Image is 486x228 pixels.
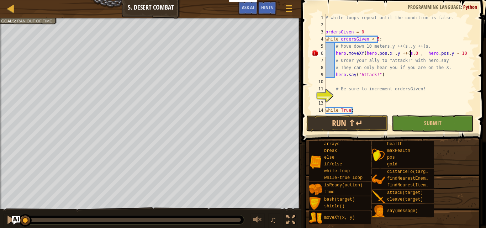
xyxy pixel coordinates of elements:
span: distanceTo(target) [387,169,433,174]
span: Goals [1,18,15,23]
span: bash(target) [324,197,355,202]
span: maxHealth [387,148,410,153]
button: Ask AI [238,1,258,15]
span: findNearestItem() [387,183,430,188]
img: portrait.png [309,197,322,211]
span: moveXY(x, y) [324,215,355,220]
span: Hints [261,4,273,11]
span: : [461,4,463,10]
div: 13 [311,100,326,107]
img: portrait.png [372,173,385,186]
span: Submit [424,119,442,127]
span: isReady(action) [324,183,363,188]
span: if/else [324,162,342,167]
button: Show game menu [280,1,298,18]
div: 2 [311,21,326,28]
span: pos [387,155,395,160]
button: Submit [392,115,474,132]
button: Ctrl + P: Pause [4,213,18,228]
button: Toggle fullscreen [284,213,298,228]
span: cleave(target) [387,197,423,202]
span: gold [387,162,397,167]
div: 12 [311,92,326,100]
div: 5 [311,43,326,50]
img: portrait.png [372,148,385,162]
div: 11 [311,85,326,92]
button: Run ⇧↵ [306,115,388,132]
button: ♫ [268,213,280,228]
span: Programming language [408,4,461,10]
span: while-true loop [324,175,363,180]
img: portrait.png [372,190,385,204]
img: portrait.png [309,211,322,225]
span: time [324,190,334,195]
img: portrait.png [309,155,322,169]
span: ♫ [270,214,277,225]
img: portrait.png [372,205,385,218]
span: Ran out of time [17,18,52,23]
button: Adjust volume [250,213,265,228]
span: arrays [324,142,339,147]
span: else [324,155,334,160]
div: 4 [311,36,326,43]
span: say(message) [387,208,418,213]
div: 8 [311,64,326,71]
div: 7 [311,57,326,64]
span: Python [463,4,477,10]
button: Ask AI [12,216,20,224]
div: 15 [311,114,326,121]
span: health [387,142,402,147]
span: findNearestEnemy() [387,176,433,181]
div: 1 [311,14,326,21]
span: : [15,18,17,23]
img: portrait.png [309,183,322,196]
span: shield() [324,204,345,209]
span: while-loop [324,169,350,174]
div: 14 [311,107,326,114]
span: break [324,148,337,153]
span: Ask AI [242,4,254,11]
div: 6 [311,50,326,57]
span: attack(target) [387,190,423,195]
div: 10 [311,78,326,85]
div: 9 [311,71,326,78]
div: 3 [311,28,326,36]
